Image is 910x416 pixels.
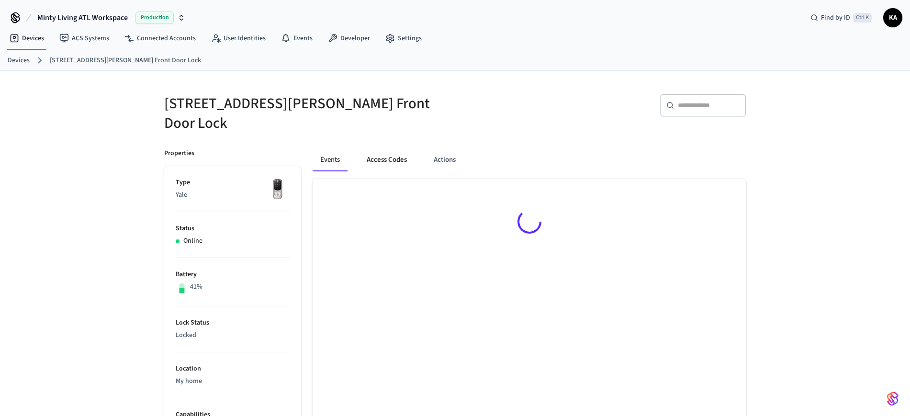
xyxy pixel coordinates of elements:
a: Devices [2,30,52,47]
img: SeamLogoGradient.69752ec5.svg [887,391,899,406]
p: Type [176,178,290,188]
p: Yale [176,190,290,200]
a: [STREET_ADDRESS][PERSON_NAME] Front Door Lock [50,56,201,66]
a: ACS Systems [52,30,117,47]
p: Locked [176,330,290,340]
a: User Identities [203,30,273,47]
h5: [STREET_ADDRESS][PERSON_NAME] Front Door Lock [164,94,449,133]
a: Events [273,30,320,47]
span: Production [135,11,174,24]
div: Find by IDCtrl K [803,9,879,26]
button: Access Codes [359,148,415,171]
a: Devices [8,56,30,66]
p: 41% [190,282,202,292]
button: KA [883,8,902,27]
div: ant example [313,148,746,171]
p: Status [176,224,290,234]
span: Minty Living ATL Workspace [37,12,128,23]
a: Settings [378,30,429,47]
p: Properties [164,148,194,158]
span: KA [884,9,901,26]
span: Ctrl K [853,13,872,22]
p: My home [176,376,290,386]
button: Events [313,148,348,171]
button: Actions [426,148,463,171]
p: Online [183,236,202,246]
p: Location [176,364,290,374]
p: Battery [176,270,290,280]
span: Find by ID [821,13,850,22]
img: Yale Assure Touchscreen Wifi Smart Lock, Satin Nickel, Front [266,178,290,202]
a: Connected Accounts [117,30,203,47]
a: Developer [320,30,378,47]
p: Lock Status [176,318,290,328]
